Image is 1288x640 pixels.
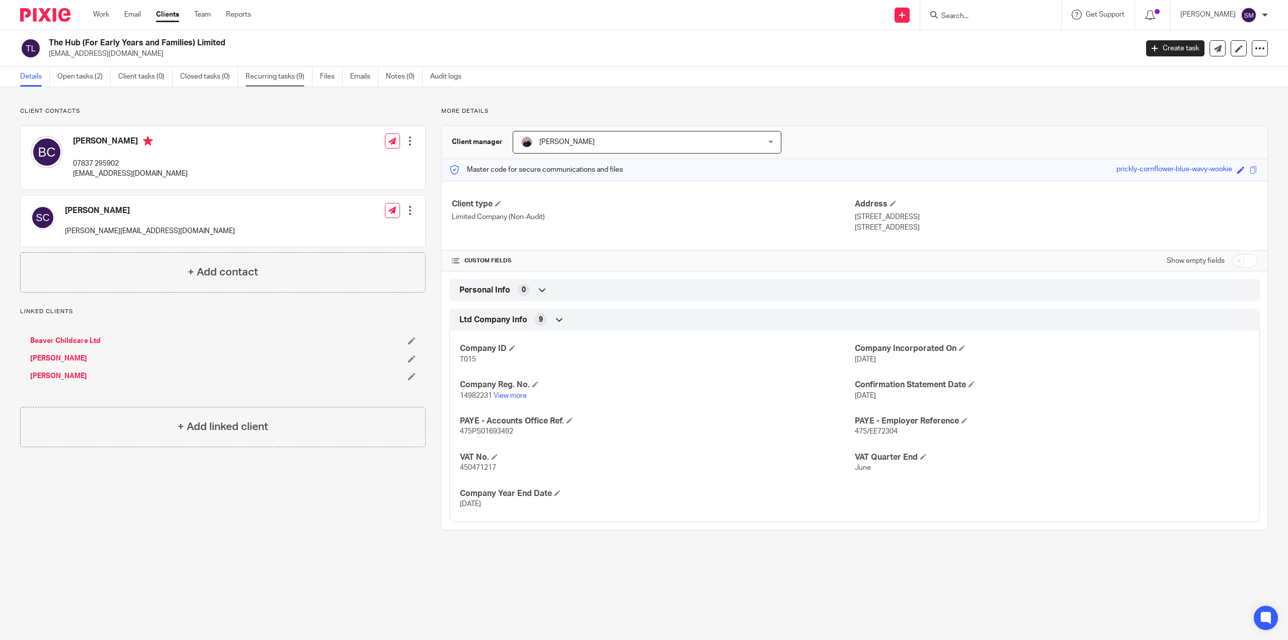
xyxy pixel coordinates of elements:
p: 07837 295902 [73,159,188,169]
h4: PAYE - Accounts Office Ref. [460,416,854,426]
p: [EMAIL_ADDRESS][DOMAIN_NAME] [73,169,188,179]
img: svg%3E [1241,7,1257,23]
h4: [PERSON_NAME] [73,136,188,149]
img: IMG_8745-0021-copy.jpg [521,136,533,148]
a: Beaver Childcare Ltd [30,336,101,346]
a: [PERSON_NAME] [30,353,87,364]
h4: Confirmation Statement Date [855,380,1249,390]
p: More details [441,107,1268,115]
h4: [PERSON_NAME] [65,205,235,216]
span: June [855,464,871,471]
a: Create task [1146,40,1204,56]
span: [DATE] [855,392,876,399]
span: [DATE] [855,356,876,363]
p: [STREET_ADDRESS] [855,212,1257,222]
a: Reports [226,10,251,20]
span: Ltd Company Info [459,315,527,325]
span: 0 [522,285,526,295]
input: Search [940,12,1031,21]
h4: + Add linked client [178,419,268,435]
a: Emails [350,67,378,87]
img: svg%3E [31,205,55,230]
h4: VAT Quarter End [855,452,1249,463]
span: Personal Info [459,285,510,296]
img: Pixie [20,8,70,22]
img: svg%3E [20,38,41,59]
a: Files [320,67,343,87]
h4: CUSTOM FIELDS [452,257,854,265]
label: Show empty fields [1167,256,1225,266]
h4: Company Reg. No. [460,380,854,390]
p: [STREET_ADDRESS] [855,223,1257,233]
span: 450471217 [460,464,496,471]
span: [DATE] [460,501,481,508]
span: 475PS01693492 [460,428,513,435]
a: View more [494,392,527,399]
h4: PAYE - Employer Reference [855,416,1249,426]
p: [EMAIL_ADDRESS][DOMAIN_NAME] [49,49,1131,59]
a: Closed tasks (0) [180,67,238,87]
span: Get Support [1086,11,1124,18]
span: T015 [460,356,476,363]
h4: Client type [452,199,854,209]
a: Open tasks (2) [57,67,111,87]
i: Primary [143,136,153,146]
a: Team [194,10,211,20]
h4: Company ID [460,343,854,354]
p: [PERSON_NAME][EMAIL_ADDRESS][DOMAIN_NAME] [65,226,235,236]
h4: Address [855,199,1257,209]
h3: Client manager [452,137,503,147]
a: Email [124,10,141,20]
img: svg%3E [31,136,63,168]
p: Linked clients [20,308,426,316]
a: Work [93,10,109,20]
p: [PERSON_NAME] [1180,10,1236,20]
h4: + Add contact [188,264,258,280]
h4: Company Year End Date [460,488,854,499]
span: 9 [539,315,543,325]
p: Client contacts [20,107,426,115]
div: prickly-cornflower-blue-wavy-wookie [1116,164,1232,176]
p: Limited Company (Non-Audit) [452,212,854,222]
a: Clients [156,10,179,20]
a: Audit logs [430,67,469,87]
a: Notes (0) [386,67,423,87]
span: 475/EE72304 [855,428,898,435]
h2: The Hub (For Early Years and Families) Limited [49,38,915,48]
p: Master code for secure communications and files [449,165,623,175]
span: [PERSON_NAME] [539,138,595,146]
a: Client tasks (0) [118,67,173,87]
a: Details [20,67,50,87]
span: 14982231 [460,392,492,399]
h4: VAT No. [460,452,854,463]
a: Recurring tasks (9) [246,67,312,87]
h4: Company Incorporated On [855,343,1249,354]
a: [PERSON_NAME] [30,371,87,381]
